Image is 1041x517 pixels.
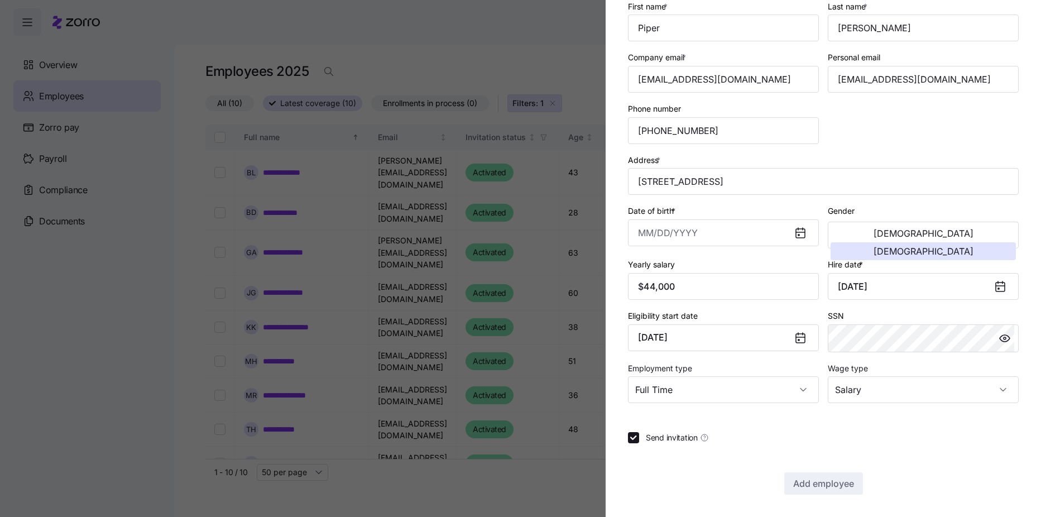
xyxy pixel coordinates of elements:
[874,247,973,256] span: [DEMOGRAPHIC_DATA]
[828,66,1019,93] input: Personal email
[628,324,819,351] button: [DATE]
[628,15,819,41] input: First name
[628,376,819,403] input: Select employment type
[828,1,870,13] label: Last name
[628,1,670,13] label: First name
[828,51,880,64] label: Personal email
[628,258,675,271] label: Yearly salary
[828,258,865,271] label: Hire date
[628,362,692,375] label: Employment type
[828,15,1019,41] input: Last name
[628,51,688,64] label: Company email
[628,103,681,115] label: Phone number
[628,154,663,166] label: Address
[784,472,863,495] button: Add employee
[628,205,678,217] label: Date of birth
[828,273,1019,300] input: MM/DD/YYYY
[628,117,819,144] input: Phone number
[828,205,855,217] label: Gender
[874,229,973,238] span: [DEMOGRAPHIC_DATA]
[628,310,698,322] label: Eligibility start date
[628,273,819,300] input: Yearly salary
[828,310,844,322] label: SSN
[793,477,854,490] span: Add employee
[628,66,819,93] input: Company email
[628,219,819,246] input: MM/DD/YYYY
[828,376,1019,403] input: Select wage type
[628,168,1019,195] input: Address
[828,362,868,375] label: Wage type
[646,432,698,443] span: Send invitation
